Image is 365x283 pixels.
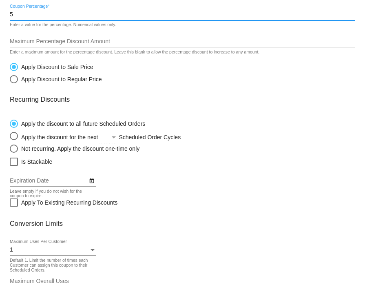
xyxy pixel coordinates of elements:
div: Default 1. Limit the number of times each Customer can assign this coupon to their Scheduled Orders. [10,258,92,272]
div: Not recurring. Apply the discount one-time only [18,145,139,152]
div: Apply Discount to Regular Price [18,76,102,82]
input: Maximum Percentage Discount Amount [10,38,355,45]
span: Is Stackable [21,157,52,167]
div: Apply Discount to Sale Price [18,64,93,70]
div: Enter a maximum amount for the percentage discount. Leave this blank to allow the percentage disc... [10,50,259,55]
input: Coupon Percentage [10,11,355,18]
span: Apply To Existing Recurring Discounts [21,198,117,207]
input: Expiration Date [10,178,88,184]
div: Apply the discount to all future Scheduled Orders [18,120,145,127]
div: Leave empty if you do not wish for the coupon to expire. [10,189,92,199]
h3: Recurring Discounts [10,96,355,103]
button: Open calendar [88,176,96,185]
h3: Conversion Limits [10,220,355,227]
div: Enter a value for the percentage. Numerical values only. [10,22,116,27]
mat-radio-group: Select an option [10,59,102,83]
div: Apply the discount for the next Scheduled Order Cycles [18,132,235,140]
span: 1 [10,246,13,253]
mat-radio-group: Select an option [10,116,235,153]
